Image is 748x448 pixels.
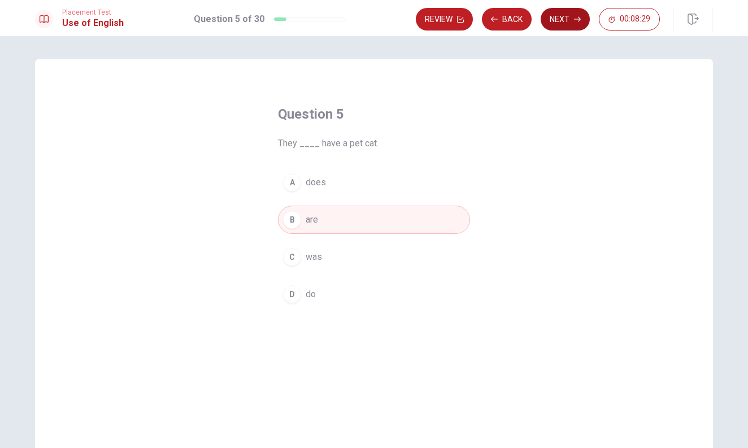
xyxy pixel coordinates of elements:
span: are [306,213,318,227]
button: Back [482,8,532,31]
div: D [283,285,301,303]
span: Placement Test [62,8,124,16]
span: do [306,288,316,301]
button: Next [541,8,590,31]
span: They ____ have a pet cat. [278,137,470,150]
button: Ddo [278,280,470,308]
button: Review [416,8,473,31]
h1: Use of English [62,16,124,30]
div: B [283,211,301,229]
button: Bare [278,206,470,234]
h1: Question 5 of 30 [194,12,264,26]
div: A [283,173,301,192]
button: 00:08:29 [599,8,660,31]
div: C [283,248,301,266]
span: does [306,176,326,189]
span: 00:08:29 [620,15,650,24]
button: Cwas [278,243,470,271]
h4: Question 5 [278,105,470,123]
span: was [306,250,322,264]
button: Adoes [278,168,470,197]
